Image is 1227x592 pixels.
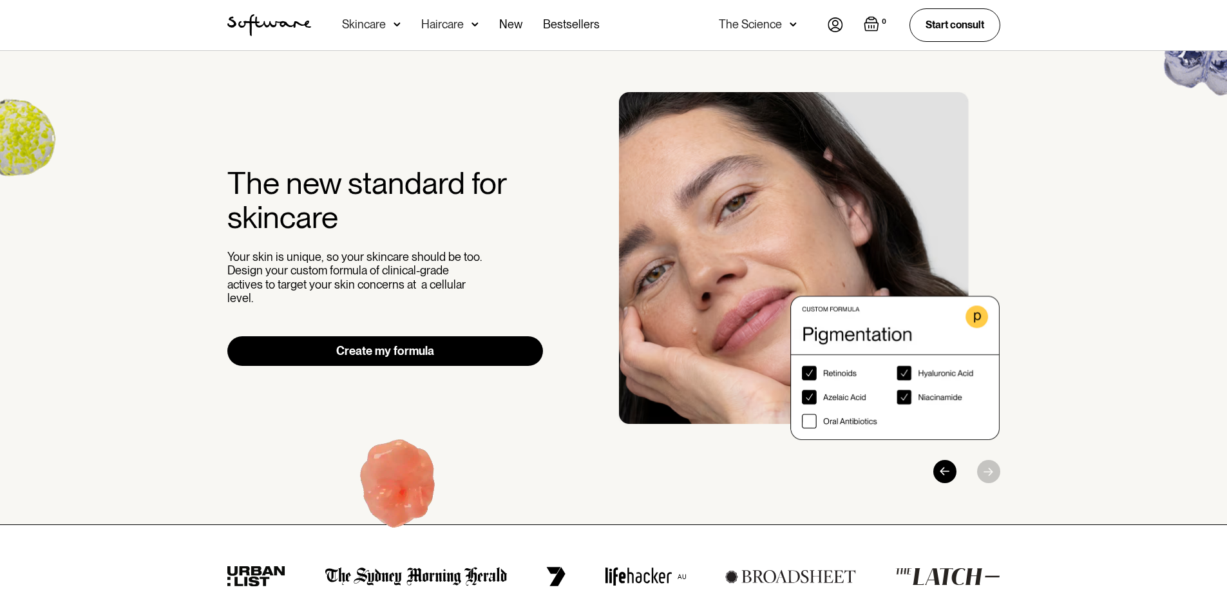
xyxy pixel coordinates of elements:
div: The Science [719,18,782,31]
h2: The new standard for skincare [227,166,544,234]
div: 3 / 3 [619,92,1000,440]
a: Start consult [909,8,1000,41]
img: the Sydney morning herald logo [325,567,508,586]
a: home [227,14,311,36]
p: Your skin is unique, so your skincare should be too. Design your custom formula of clinical-grade... [227,250,485,305]
img: urban list logo [227,566,286,587]
div: Skincare [342,18,386,31]
img: arrow down [394,18,401,31]
img: the latch logo [895,568,1000,586]
img: arrow down [471,18,479,31]
a: Create my formula [227,336,544,366]
div: 0 [879,16,889,28]
img: arrow down [790,18,797,31]
div: Haircare [421,18,464,31]
img: broadsheet logo [725,569,856,584]
a: Open empty cart [864,16,889,34]
img: lifehacker logo [605,567,686,586]
img: Hydroquinone (skin lightening agent) [319,410,479,568]
img: Software Logo [227,14,311,36]
div: Previous slide [933,460,956,483]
